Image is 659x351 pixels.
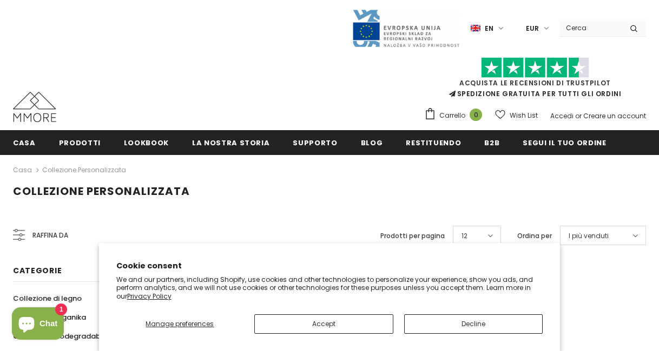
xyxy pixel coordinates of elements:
[404,314,543,334] button: Decline
[361,130,383,154] a: Blog
[13,184,190,199] span: Collezione personalizzata
[559,20,622,36] input: Search Site
[59,130,101,154] a: Prodotti
[424,107,487,124] a: Carrello 0
[192,130,269,154] a: La nostra storia
[13,138,36,148] span: Casa
[523,138,606,148] span: Segui il tuo ordine
[352,9,460,48] img: Javni Razpis
[13,293,82,303] span: Collezione di legno
[254,314,393,334] button: Accept
[352,23,460,32] a: Javni Razpis
[439,110,465,121] span: Carrello
[459,78,611,87] a: Acquista le recensioni di TrustPilot
[517,231,552,241] label: Ordina per
[406,130,461,154] a: Restituendo
[116,314,244,334] button: Manage preferences
[32,230,68,241] span: Raffina da
[380,231,445,241] label: Prodotti per pagina
[569,231,609,241] span: I più venduti
[406,138,461,148] span: Restituendo
[550,111,574,120] a: Accedi
[13,289,82,308] a: Collezione di legno
[462,231,467,241] span: 12
[481,57,589,78] img: Fidati di Pilot Stars
[9,307,67,342] inbox-online-store-chat: Shopify online store chat
[116,260,543,272] h2: Cookie consent
[13,164,32,177] a: Casa
[293,130,337,154] a: supporto
[484,130,499,154] a: B2B
[526,23,539,34] span: EUR
[361,138,383,148] span: Blog
[127,292,172,301] a: Privacy Policy
[575,111,582,120] span: or
[424,62,646,98] span: SPEDIZIONE GRATUITA PER TUTTI GLI ORDINI
[42,165,126,174] a: Collezione personalizzata
[471,24,480,33] img: i-lang-1.png
[116,275,543,301] p: We and our partners, including Shopify, use cookies and other technologies to personalize your ex...
[13,92,56,122] img: Casi MMORE
[495,106,538,125] a: Wish List
[13,265,62,276] span: Categorie
[583,111,646,120] a: Creare un account
[124,138,169,148] span: Lookbook
[293,138,337,148] span: supporto
[484,138,499,148] span: B2B
[192,138,269,148] span: La nostra storia
[485,23,493,34] span: en
[146,319,214,328] span: Manage preferences
[13,130,36,154] a: Casa
[59,138,101,148] span: Prodotti
[510,110,538,121] span: Wish List
[523,130,606,154] a: Segui il tuo ordine
[470,109,482,121] span: 0
[124,130,169,154] a: Lookbook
